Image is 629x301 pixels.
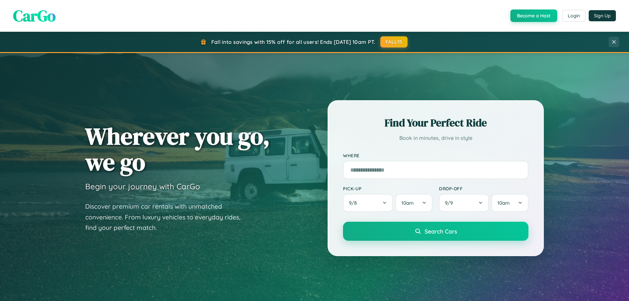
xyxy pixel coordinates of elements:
[85,181,200,191] h3: Begin your journey with CarGo
[497,200,510,206] span: 10am
[343,153,528,158] label: Where
[445,200,456,206] span: 9 / 9
[343,133,528,143] p: Book in minutes, drive in style
[380,36,408,47] button: FALL15
[439,186,528,191] label: Drop-off
[589,10,616,21] button: Sign Up
[85,201,249,233] p: Discover premium car rentals with unmatched convenience. From luxury vehicles to everyday rides, ...
[395,194,432,212] button: 10am
[343,116,528,130] h2: Find Your Perfect Ride
[491,194,528,212] button: 10am
[85,123,270,175] h1: Wherever you go, we go
[343,186,432,191] label: Pick-up
[439,194,489,212] button: 9/9
[343,194,393,212] button: 9/8
[510,9,557,22] button: Become a Host
[562,10,585,22] button: Login
[349,200,360,206] span: 9 / 8
[401,200,414,206] span: 10am
[425,228,457,235] span: Search Cars
[211,39,375,45] span: Fall into savings with 15% off for all users! Ends [DATE] 10am PT.
[13,5,56,27] span: CarGo
[343,222,528,241] button: Search Cars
